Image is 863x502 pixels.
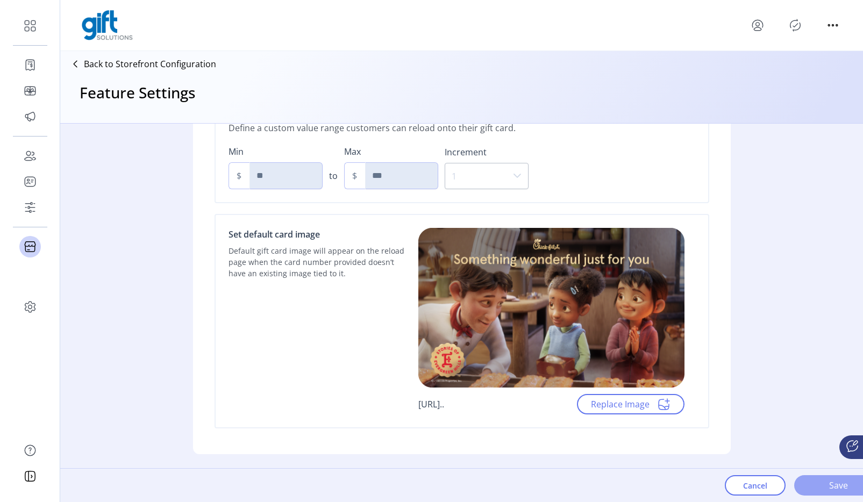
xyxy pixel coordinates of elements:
label: Max [344,145,438,158]
h3: Feature Settings [80,81,196,104]
button: menu [824,17,841,34]
div: Define a custom value range customers can reload onto their gift card. [229,121,516,134]
span: Replace Image [591,398,650,411]
label: Min [229,145,323,158]
button: Publisher Panel [787,17,804,34]
label: Increment [445,146,529,159]
button: menu [749,17,766,34]
p: Back to Storefront Configuration [84,58,216,70]
p: Set default card image [229,228,408,241]
button: Cancel [725,475,786,496]
div: [URL].. [418,398,552,411]
div: to [329,169,338,182]
img: logo [82,10,133,40]
div: $ [237,169,241,182]
p: Default gift card image will appear on the reload page when the card number provided doesn’t have... [229,245,408,279]
span: Cancel [743,480,767,491]
div: $ [352,169,357,182]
